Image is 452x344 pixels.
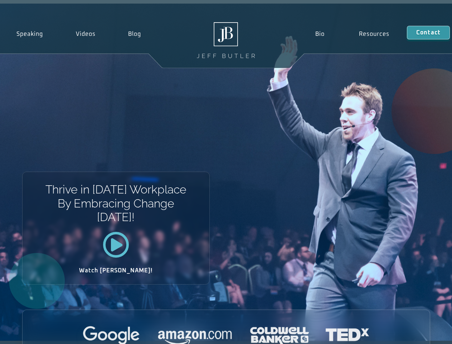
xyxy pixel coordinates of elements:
[416,30,441,35] span: Contact
[298,26,342,42] a: Bio
[342,26,407,42] a: Resources
[59,26,112,42] a: Videos
[298,26,407,42] nav: Menu
[407,26,450,39] a: Contact
[48,268,184,273] h2: Watch [PERSON_NAME]!
[112,26,157,42] a: Blog
[45,183,187,224] h1: Thrive in [DATE] Workplace By Embracing Change [DATE]!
